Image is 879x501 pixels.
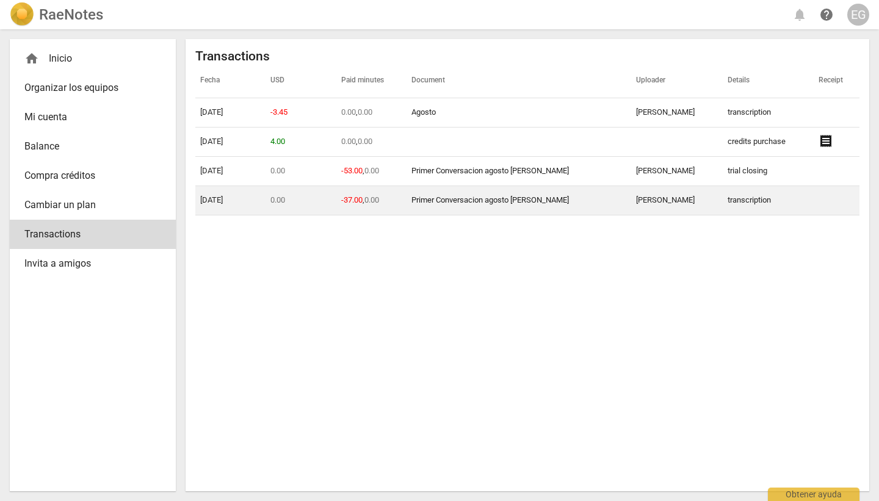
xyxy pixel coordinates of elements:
td: [PERSON_NAME] [631,98,723,128]
span: 0.00 [364,166,379,175]
span: Balance [24,139,151,154]
a: Agosto [411,107,436,117]
span: Organizar los equipos [24,81,151,95]
span: -3.45 [270,107,288,117]
span: Compra créditos [24,168,151,183]
a: Compra créditos [10,161,176,190]
span: 0.00 [341,137,356,146]
h2: RaeNotes [39,6,103,23]
a: Obtener ayuda [816,4,837,26]
th: Uploader [631,64,723,98]
td: [PERSON_NAME] [631,157,723,186]
span: Invita a amigos [24,256,151,271]
span: -37.00 [341,195,363,204]
a: LogoRaeNotes [10,2,103,27]
span: 4.00 [270,137,285,146]
th: Document [407,64,631,98]
td: [PERSON_NAME] [631,186,723,215]
span: Mi cuenta [24,110,151,124]
div: Inicio [24,51,151,66]
a: Balance [10,132,176,161]
td: [DATE] [195,186,266,215]
a: Primer Conversacion agosto [PERSON_NAME] [411,195,569,204]
span: home [24,51,39,66]
a: Primer Conversacion agosto [PERSON_NAME] [411,166,569,175]
td: , [336,157,407,186]
td: transcription [723,98,814,128]
td: trial closing [723,157,814,186]
span: 0.00 [364,195,379,204]
td: [DATE] [195,128,266,157]
h2: Transactions [195,49,859,64]
span: Transactions [24,227,151,242]
td: [DATE] [195,98,266,128]
td: [DATE] [195,157,266,186]
span: -53.00 [341,166,363,175]
a: Invita a amigos [10,249,176,278]
th: Details [723,64,814,98]
th: Receipt [814,64,859,98]
a: Organizar los equipos [10,73,176,103]
td: transcription [723,186,814,215]
td: , [336,128,407,157]
span: 0.00 [341,107,356,117]
span: receipt [819,134,833,148]
span: 0.00 [358,107,372,117]
div: Inicio [10,44,176,73]
span: help [819,7,834,22]
a: Cambiar un plan [10,190,176,220]
img: Logo [10,2,34,27]
button: EG [847,4,869,26]
div: Obtener ayuda [768,488,859,501]
span: 0.00 [358,137,372,146]
td: , [336,98,407,128]
th: USD [266,64,336,98]
a: Mi cuenta [10,103,176,132]
span: 0.00 [270,195,285,204]
a: Transactions [10,220,176,249]
td: , [336,186,407,215]
th: Paid minutes [336,64,407,98]
span: Cambiar un plan [24,198,151,212]
th: Fecha [195,64,266,98]
span: 0.00 [270,166,285,175]
td: credits purchase [723,128,814,157]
